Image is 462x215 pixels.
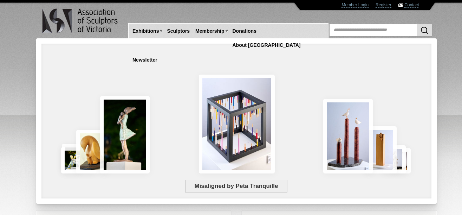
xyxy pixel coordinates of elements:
[230,39,304,52] a: About [GEOGRAPHIC_DATA]
[130,53,160,67] a: Newsletter
[230,25,259,38] a: Donations
[100,96,150,173] img: Connection
[341,2,369,8] a: Member Login
[185,180,287,192] span: Misaligned by Peta Tranquille
[398,4,403,7] img: Contact ASV
[404,2,419,8] a: Contact
[130,25,162,38] a: Exhibitions
[323,99,373,173] img: Rising Tides
[42,7,119,35] img: logo.png
[164,25,193,38] a: Sculptors
[420,26,429,34] img: Search
[365,126,397,173] img: Little Frog. Big Climb
[193,25,227,38] a: Membership
[376,2,391,8] a: Register
[199,75,275,173] img: Misaligned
